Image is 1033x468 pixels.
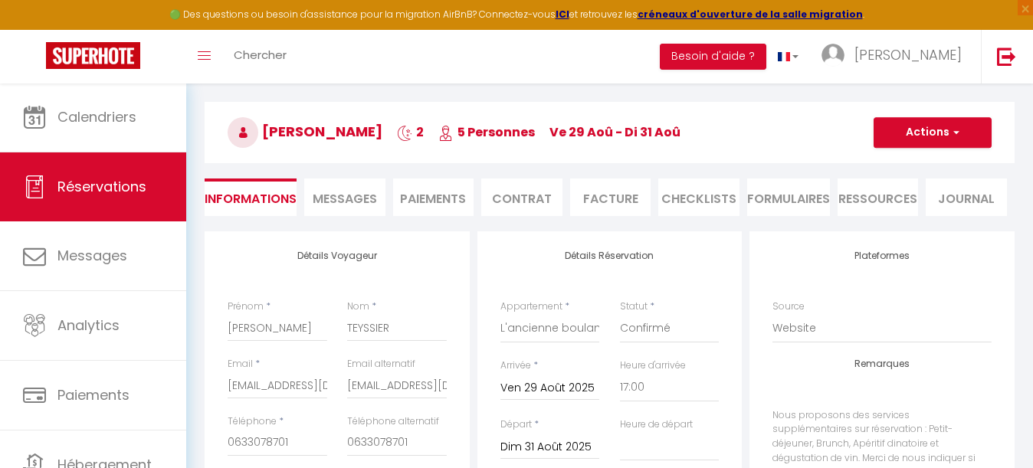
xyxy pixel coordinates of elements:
[556,8,569,21] a: ICI
[660,44,766,70] button: Besoin d'aide ?
[57,385,130,404] span: Paiements
[397,123,424,141] span: 2
[205,178,297,216] li: Informations
[500,299,562,314] label: Appartement
[658,178,739,216] li: CHECKLISTS
[228,122,382,141] span: [PERSON_NAME]
[347,414,439,429] label: Téléphone alternatif
[638,8,863,21] a: créneaux d'ouverture de la salle migration
[57,177,146,196] span: Réservations
[838,178,919,216] li: Ressources
[57,107,136,126] span: Calendriers
[570,178,651,216] li: Facture
[228,299,264,314] label: Prénom
[228,357,253,371] label: Email
[46,42,140,69] img: Super Booking
[810,30,981,83] a: ... [PERSON_NAME]
[772,358,992,369] h4: Remarques
[620,417,693,432] label: Heure de départ
[222,30,298,83] a: Chercher
[926,178,1007,216] li: Journal
[313,190,377,208] span: Messages
[347,357,415,371] label: Email alternatif
[438,123,535,141] span: 5 Personnes
[772,299,805,314] label: Source
[747,178,830,216] li: FORMULAIRES
[854,45,962,64] span: [PERSON_NAME]
[393,178,474,216] li: Paiements
[57,316,120,335] span: Analytics
[234,47,287,63] span: Chercher
[874,117,992,148] button: Actions
[821,44,844,67] img: ...
[500,358,531,373] label: Arrivée
[997,47,1016,66] img: logout
[347,299,369,314] label: Nom
[228,250,447,261] h4: Détails Voyageur
[620,358,686,373] label: Heure d'arrivée
[772,250,992,261] h4: Plateformes
[481,178,562,216] li: Contrat
[620,299,648,314] label: Statut
[228,414,277,429] label: Téléphone
[500,250,720,261] h4: Détails Réservation
[57,246,127,265] span: Messages
[549,123,680,141] span: ve 29 Aoû - di 31 Aoû
[500,417,532,432] label: Départ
